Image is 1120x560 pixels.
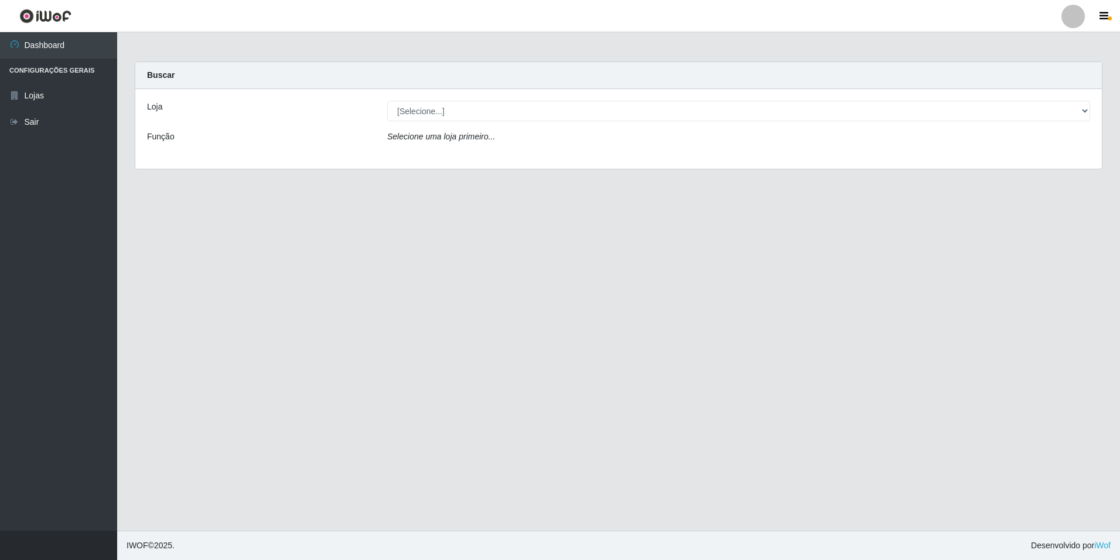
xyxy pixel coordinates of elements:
strong: Buscar [147,70,175,80]
label: Função [147,131,175,143]
span: © 2025 . [127,539,175,552]
span: IWOF [127,541,148,550]
label: Loja [147,101,162,113]
img: CoreUI Logo [19,9,71,23]
i: Selecione uma loja primeiro... [387,132,495,141]
span: Desenvolvido por [1031,539,1111,552]
a: iWof [1094,541,1111,550]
